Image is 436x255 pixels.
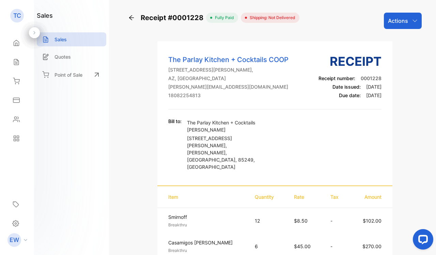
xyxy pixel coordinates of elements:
p: Quotes [54,53,71,60]
span: $102.00 [363,218,381,224]
p: Breakthru [168,247,243,254]
p: 12 [255,217,280,224]
a: Quotes [37,50,106,64]
span: Date issued: [332,84,361,90]
span: Receipt number: [318,75,355,81]
p: 18082254813 [168,92,289,99]
p: Amount [357,193,381,200]
span: [DATE] [366,92,381,98]
p: 6 [255,243,280,250]
p: Smirnoff [168,213,243,221]
p: TC [13,11,21,20]
p: [PERSON_NAME][EMAIL_ADDRESS][DOMAIN_NAME] [168,83,289,90]
p: [STREET_ADDRESS][PERSON_NAME], [168,66,289,73]
h3: Receipt [318,52,381,71]
p: Casamigos [PERSON_NAME] [168,239,243,246]
p: Point of Sale [54,71,82,78]
iframe: LiveChat chat widget [407,226,436,255]
p: Sales [54,36,67,43]
h1: sales [37,11,53,20]
p: Item [168,193,241,200]
a: Point of Sale [37,67,106,82]
p: The Parlay Kitchen + Cocktails COOP [168,55,289,65]
p: Quantity [255,193,280,200]
p: - [330,243,343,250]
span: Shipping: Not Delivered [247,15,295,21]
button: Actions [384,13,422,29]
span: [STREET_ADDRESS][PERSON_NAME] [187,135,232,148]
span: $270.00 [362,243,381,249]
p: Breakthru [168,222,243,228]
span: 0001228 [361,75,381,81]
p: - [330,217,343,224]
p: The Parlay Kitchen + Cocktails [PERSON_NAME] [187,119,265,133]
span: Receipt #0001228 [141,13,206,23]
a: Sales [37,32,106,46]
p: EW [10,236,19,244]
span: fully paid [212,15,234,21]
p: Bill to: [168,118,182,125]
p: AZ, [GEOGRAPHIC_DATA] [168,75,289,82]
p: Tax [330,193,343,200]
span: $8.50 [294,218,308,224]
p: Rate [294,193,317,200]
p: Actions [388,17,408,25]
span: $45.00 [294,243,311,249]
span: [DATE] [366,84,381,90]
span: Due date: [339,92,361,98]
span: , 85249 [235,157,253,163]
